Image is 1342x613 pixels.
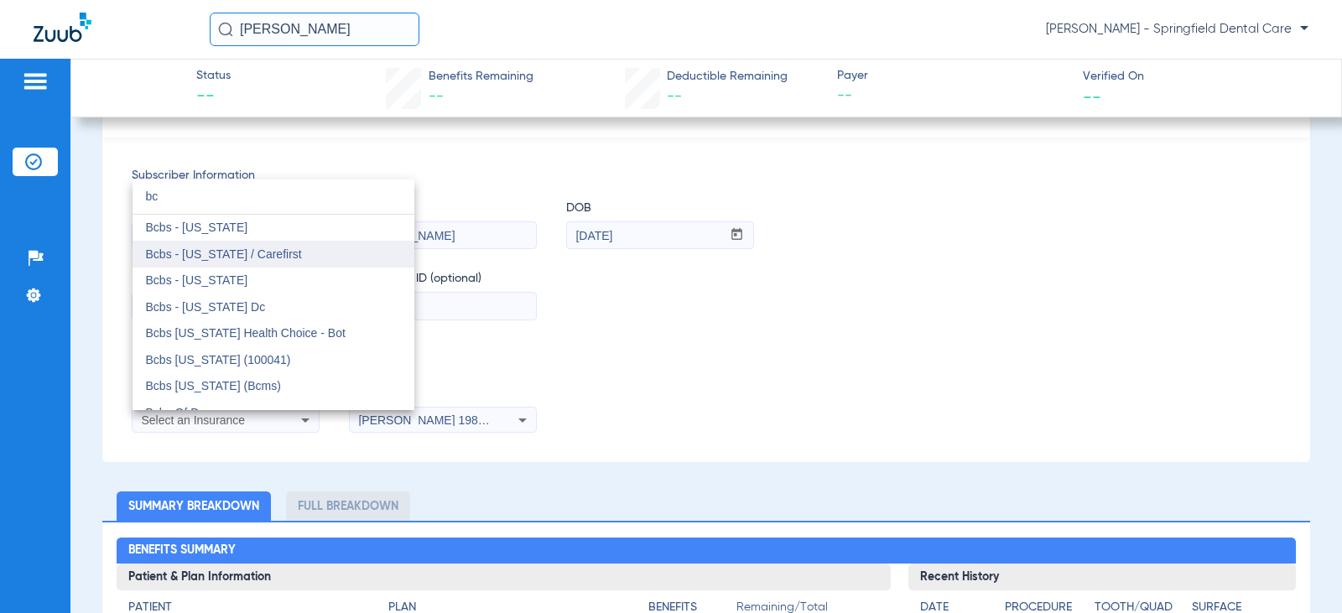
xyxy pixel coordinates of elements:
[146,300,266,314] span: Bcbs - [US_STATE] Dc
[146,326,346,340] span: Bcbs [US_STATE] Health Choice - Bot
[146,353,291,366] span: Bcbs [US_STATE] (100041)
[146,273,248,287] span: Bcbs - [US_STATE]
[133,179,414,214] input: dropdown search
[146,221,248,234] span: Bcbs - [US_STATE]
[146,247,302,261] span: Bcbs - [US_STATE] / Carefirst
[146,406,206,419] span: Bcbs Of De
[146,379,281,392] span: Bcbs [US_STATE] (Bcms)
